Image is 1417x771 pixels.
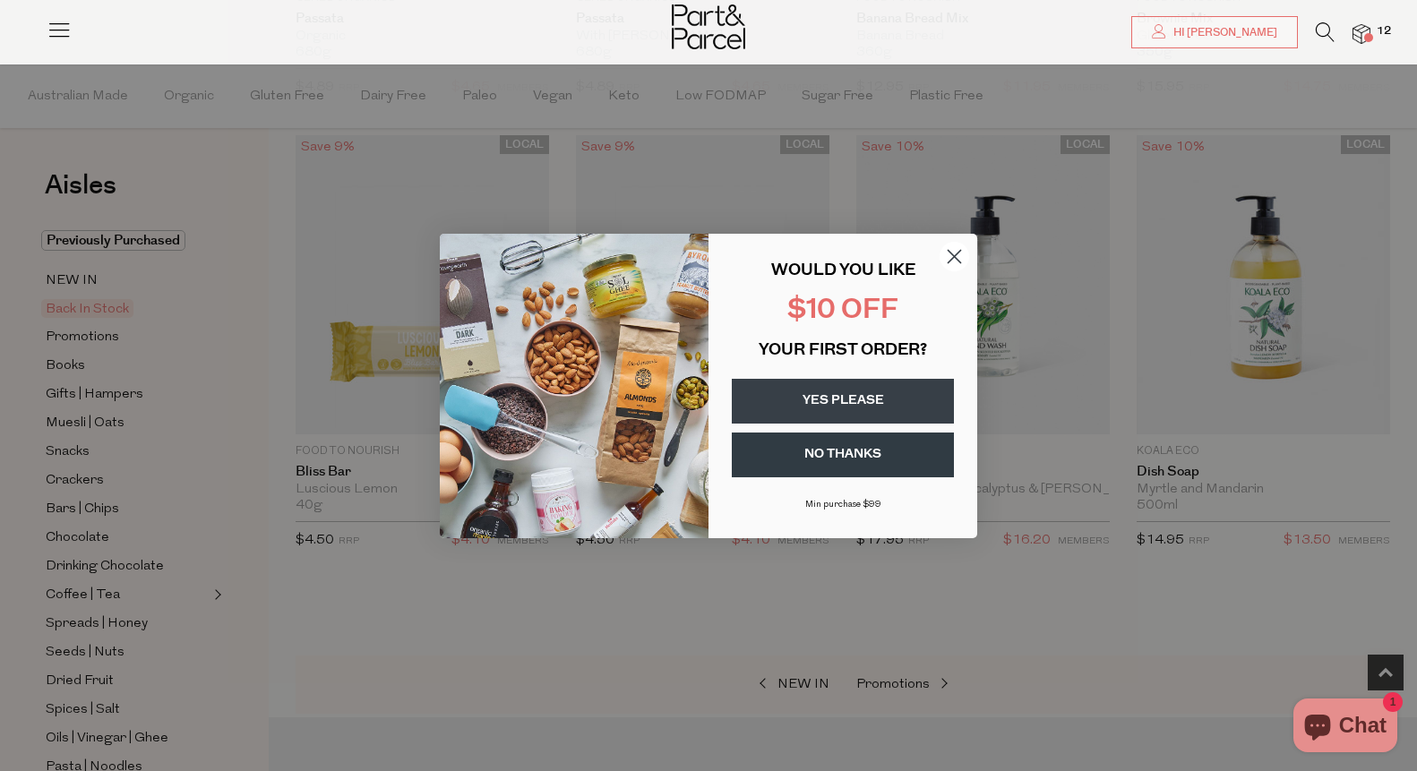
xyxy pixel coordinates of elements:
span: Hi [PERSON_NAME] [1169,25,1277,40]
span: WOULD YOU LIKE [771,263,915,279]
inbox-online-store-chat: Shopify online store chat [1288,698,1403,757]
img: Part&Parcel [672,4,745,49]
span: Min purchase $99 [805,500,881,510]
span: YOUR FIRST ORDER? [759,343,927,359]
img: 43fba0fb-7538-40bc-babb-ffb1a4d097bc.jpeg [440,234,708,538]
a: Hi [PERSON_NAME] [1131,16,1298,48]
button: YES PLEASE [732,379,954,424]
button: NO THANKS [732,433,954,477]
a: 12 [1353,24,1370,43]
span: $10 OFF [787,297,898,325]
button: Close dialog [939,241,970,272]
span: 12 [1372,23,1396,39]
